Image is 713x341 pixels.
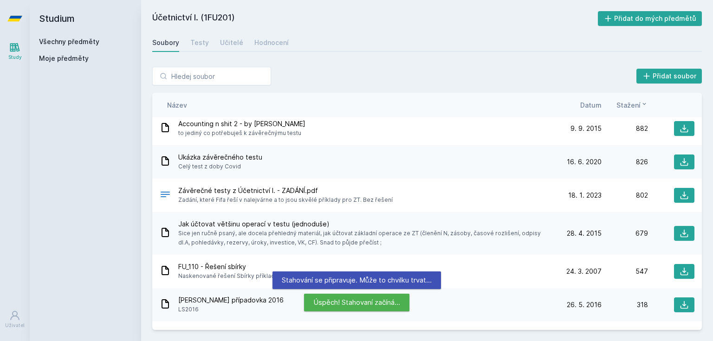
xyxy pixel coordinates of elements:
span: 9. 9. 2015 [570,124,602,133]
button: Přidat soubor [636,69,702,84]
span: 24. 3. 2007 [566,267,602,276]
span: Accounting n shit 2 - by [PERSON_NAME] [178,119,305,129]
span: 18. 1. 2023 [568,191,602,200]
div: PDF [160,189,171,202]
button: Datum [580,100,602,110]
a: Hodnocení [254,33,289,52]
span: Sice jen ručně psaný, ale docela přehledný materiál, jak účtovat základní operace ze ZT (členění ... [178,229,551,247]
div: 802 [602,191,648,200]
div: Hodnocení [254,38,289,47]
h2: Účetnictví I. (1FU201) [152,11,598,26]
div: Učitelé [220,38,243,47]
div: 679 [602,229,648,238]
a: Study [2,37,28,65]
div: 882 [602,124,648,133]
div: Study [8,54,22,61]
a: Testy [190,33,209,52]
a: Učitelé [220,33,243,52]
div: Testy [190,38,209,47]
span: Jak účtovat většinu operací v testu (jednoduše) [178,219,551,229]
span: Celý test z doby Covid [178,162,262,171]
a: Uživatel [2,305,28,334]
div: 318 [602,300,648,309]
a: Soubory [152,33,179,52]
span: Stažení [616,100,641,110]
span: Závěrečné testy z Účetnictví I. - ZADÁNÍ.pdf [178,186,393,195]
button: Název [167,100,187,110]
span: Naskenované řešení Sbírky příkladů a úloh k úvodu do účetnictví [178,271,356,281]
div: Uživatel [5,322,25,329]
div: Soubory [152,38,179,47]
div: 826 [602,157,648,167]
span: 26. 5. 2016 [567,300,602,309]
button: Stažení [616,100,648,110]
span: FU_110 - Řešení sbírky [178,262,356,271]
span: Nejnovější sbírka - vydání 2015 v PDF - kapitoly 1-13 [178,329,383,338]
span: Ukázka závěrečného testu [178,153,262,162]
span: LS2016 [178,305,284,314]
span: Zadání, které Fifa řeší v nalejvárne a to jsou skvělé příklady pro ZT. Bez řešení [178,195,393,205]
button: Přidat do mých předmětů [598,11,702,26]
div: Úspěch! Stahovaní začíná… [304,294,409,311]
span: [PERSON_NAME] případovka 2016 [178,296,284,305]
a: Všechny předměty [39,38,99,45]
span: 28. 4. 2015 [567,229,602,238]
span: to jediný co potřebuješ k závěrečnýmu testu [178,129,305,138]
span: Moje předměty [39,54,89,63]
div: 547 [602,267,648,276]
input: Hledej soubor [152,67,271,85]
span: 16. 6. 2020 [567,157,602,167]
div: Stahování se připravuje. Může to chvilku trvat… [272,271,441,289]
